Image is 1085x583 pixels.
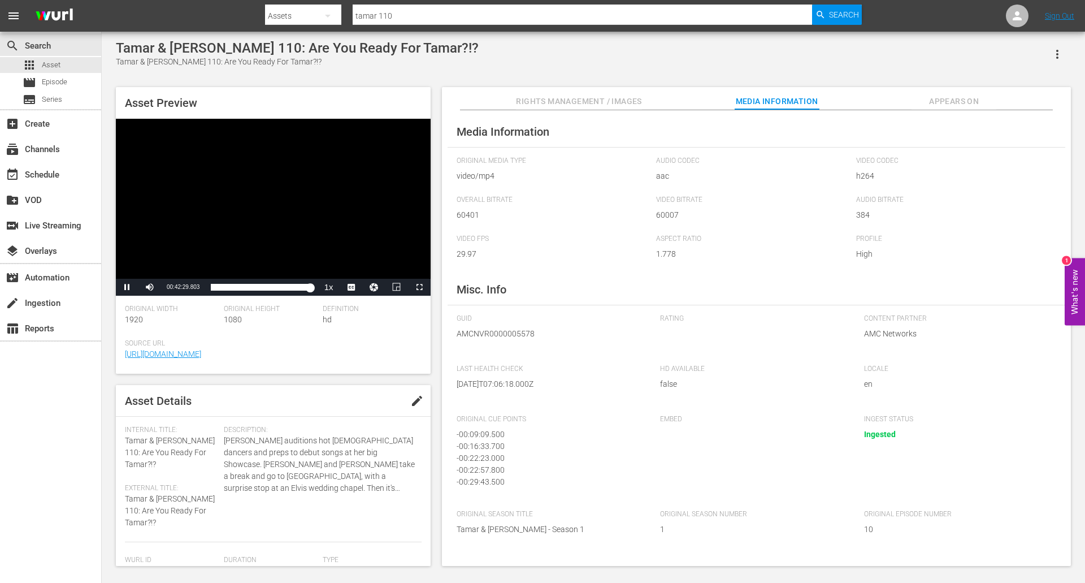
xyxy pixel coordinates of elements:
span: Tamar & [PERSON_NAME] 110: Are You Ready For Tamar?!? [125,436,215,469]
span: Tamar & [PERSON_NAME] - Season 1 [457,524,643,536]
span: Asset [42,59,60,71]
span: Description: [224,426,416,435]
span: Ingested [864,430,896,439]
span: VOD [6,193,19,207]
span: Create [6,117,19,131]
span: High [856,248,1051,260]
span: Wurl Id [125,556,218,565]
span: [DATE]T07:06:18.000Z [457,378,643,390]
div: - 00:22:23.000 [457,452,637,464]
span: Source Url [125,339,416,348]
span: Asset Details [125,394,192,408]
span: 00:43:12.213 [224,566,270,575]
span: Original Cue Points [457,415,643,424]
div: - 00:09:09.500 [457,429,637,441]
span: Media Information [735,94,819,109]
div: - 00:29:43.500 [457,476,637,488]
span: 1 [660,524,847,536]
span: 1.778 [656,248,850,260]
div: Progress Bar [211,284,311,291]
span: Series [42,94,62,105]
span: Definition [323,305,416,314]
span: Video [323,566,342,575]
span: Embed [660,415,847,424]
span: Video Bitrate [656,196,850,205]
span: Duration [224,556,317,565]
span: 60401 [457,209,651,221]
span: Tamar & [PERSON_NAME] 110: Are You Ready For Tamar?!? [125,494,215,527]
span: menu [7,9,20,23]
span: Profile [856,235,1051,244]
span: Series [23,93,36,106]
span: aac [656,170,850,182]
span: Internal Title: [125,426,218,435]
span: Asset [23,58,36,72]
button: Picture-in-Picture [385,279,408,296]
span: Asset Preview [125,96,197,110]
button: Open Feedback Widget [1065,258,1085,325]
span: Aspect Ratio [656,235,850,244]
span: Original Width [125,305,218,314]
span: 00:42:29.803 [167,284,199,290]
button: Search [812,5,862,25]
span: Last Health Check [457,365,643,374]
div: Video Player [116,119,431,296]
span: Search [6,39,19,53]
span: Reports [6,322,19,335]
span: 384 [856,209,1051,221]
button: Mute [138,279,161,296]
div: - 00:22:57.800 [457,464,637,476]
span: Locale [864,365,1051,374]
span: Overlays [6,244,19,258]
div: Tamar & [PERSON_NAME] 110: Are You Ready For Tamar?!? [116,56,479,68]
span: Ingestion [6,296,19,310]
span: 60007 [656,209,850,221]
span: HD Available [660,365,847,374]
span: Automation [6,271,19,284]
span: Audio Codec [656,157,850,166]
span: Channels [6,142,19,156]
span: [PERSON_NAME] auditions hot [DEMOGRAPHIC_DATA] dancers and preps to debut songs at her big Showca... [224,435,416,494]
button: edit [403,387,431,414]
span: hd [323,315,332,324]
span: en [864,378,1051,390]
div: - 00:16:33.700 [457,441,637,452]
span: Search [829,5,859,25]
a: Sign Out [1045,11,1074,20]
span: External Title: [125,484,218,493]
span: Type [323,556,416,565]
span: Audio Bitrate [856,196,1051,205]
span: Original Media Type [457,157,651,166]
span: false [660,378,847,390]
button: Jump To Time [363,279,385,296]
span: Episode [42,76,67,88]
span: 10 [864,524,1051,536]
span: Content Partner [864,314,1051,323]
span: Overall Bitrate [457,196,651,205]
span: GUID [457,314,643,323]
span: 128180941 [125,566,166,575]
span: edit [410,394,424,408]
span: h264 [856,170,1051,182]
span: Misc. Info [457,283,506,296]
span: Live Streaming [6,219,19,232]
span: 29.97 [457,248,651,260]
span: AMCNVR0000005578 [457,328,643,340]
span: Episode [23,76,36,89]
div: Tamar & [PERSON_NAME] 110: Are You Ready For Tamar?!? [116,40,479,56]
button: Pause [116,279,138,296]
button: Fullscreen [408,279,431,296]
span: Original Season Number [660,510,847,519]
a: [URL][DOMAIN_NAME] [125,349,201,359]
span: Schedule [6,168,19,182]
span: Video Codec [856,157,1051,166]
span: Ingest Status [864,415,1051,424]
img: ans4CAIJ8jUAAAAAAAAAAAAAAAAAAAAAAAAgQb4GAAAAAAAAAAAAAAAAAAAAAAAAJMjXAAAAAAAAAAAAAAAAAAAAAAAAgAT5G... [27,3,81,29]
span: Video FPS [457,235,651,244]
span: Original Season Title [457,510,643,519]
button: Playback Rate [318,279,340,296]
span: Appears On [912,94,996,109]
span: Rating [660,314,847,323]
span: Rights Management / Images [516,94,641,109]
div: 1 [1062,256,1071,265]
